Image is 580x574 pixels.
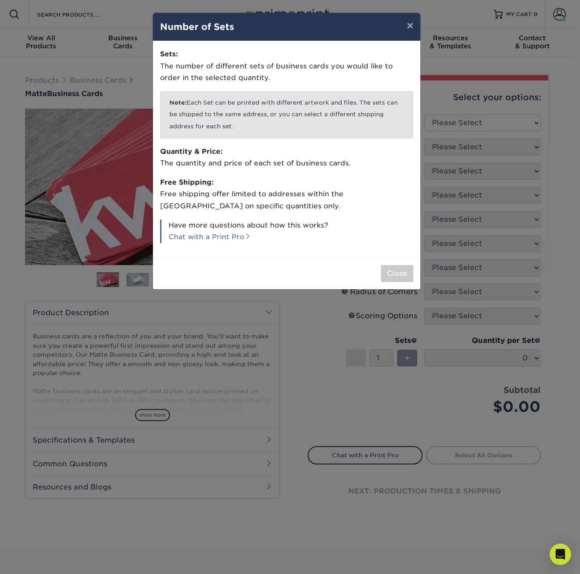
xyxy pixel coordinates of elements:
[160,146,413,169] p: The quantity and price of each set of business cards.
[400,13,420,38] button: ×
[160,48,413,84] p: The number of different sets of business cards you would like to order in the selected quantity.
[160,177,413,212] p: Free shipping offer limited to addresses within the [GEOGRAPHIC_DATA] on specific quantities only.
[160,20,413,34] h4: Number of Sets
[160,91,413,139] p: Each Set can be printed with different artwork and files. The sets can be shipped to the same add...
[381,265,413,282] button: Close
[160,147,223,156] strong: Quantity & Price:
[550,544,571,565] div: Open Intercom Messenger
[160,50,178,58] strong: Sets:
[169,232,251,241] a: Chat with a Print Pro
[169,99,186,106] b: Note:
[160,219,413,243] p: Have more questions about how this works?
[160,178,214,186] strong: Free Shipping:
